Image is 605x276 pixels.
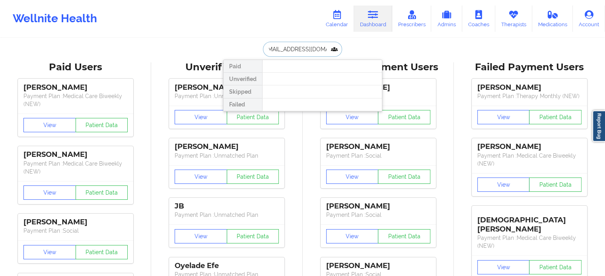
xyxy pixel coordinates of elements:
div: [PERSON_NAME] [23,83,128,92]
button: View [326,229,379,243]
button: Patient Data [227,229,279,243]
div: [PERSON_NAME] [23,218,128,227]
button: View [477,178,530,192]
button: View [23,185,76,200]
a: Dashboard [354,6,392,32]
div: Failed Payment Users [459,61,599,73]
div: Paid [224,60,262,73]
p: Payment Plan : Medical Care Biweekly (NEW) [23,92,128,108]
button: View [23,118,76,132]
button: View [23,245,76,259]
div: Unverified [224,73,262,85]
button: Patient Data [76,245,128,259]
div: [PERSON_NAME] [326,142,430,151]
div: [PERSON_NAME] [477,83,582,92]
a: Medications [532,6,573,32]
a: Therapists [495,6,532,32]
div: [PERSON_NAME] [326,261,430,270]
button: Patient Data [529,178,582,192]
div: [DEMOGRAPHIC_DATA][PERSON_NAME] [477,210,582,234]
div: [PERSON_NAME] [326,202,430,211]
button: Patient Data [378,110,430,124]
div: Unverified Users [157,61,297,73]
p: Payment Plan : Medical Care Biweekly (NEW) [23,160,128,176]
button: View [175,110,227,124]
div: [PERSON_NAME] [175,83,279,92]
button: Patient Data [529,110,582,124]
button: Patient Data [378,229,430,243]
a: Admins [431,6,462,32]
p: Payment Plan : Therapy Monthly (NEW) [477,92,582,100]
p: Payment Plan : Medical Care Biweekly (NEW) [477,234,582,250]
button: View [477,110,530,124]
p: Payment Plan : Unmatched Plan [175,211,279,219]
div: JB [175,202,279,211]
button: Patient Data [76,118,128,132]
div: Oyelade Efe [175,261,279,270]
div: [PERSON_NAME] [477,142,582,151]
button: View [477,260,530,274]
a: Calendar [320,6,354,32]
p: Payment Plan : Social [326,152,430,160]
p: Payment Plan : Medical Care Biweekly (NEW) [477,152,582,168]
div: Paid Users [6,61,146,73]
a: Report Bug [592,110,605,142]
button: Patient Data [227,110,279,124]
div: [PERSON_NAME] [23,150,128,159]
a: Prescribers [392,6,432,32]
button: Patient Data [227,170,279,184]
p: Payment Plan : Unmatched Plan [175,92,279,100]
button: View [326,170,379,184]
button: View [175,229,227,243]
button: View [326,110,379,124]
button: View [175,170,227,184]
p: Payment Plan : Unmatched Plan [175,152,279,160]
button: Patient Data [378,170,430,184]
div: Skipped [224,85,262,98]
button: Patient Data [529,260,582,274]
div: [PERSON_NAME] [175,142,279,151]
a: Coaches [462,6,495,32]
button: Patient Data [76,185,128,200]
p: Payment Plan : Social [23,227,128,235]
p: Payment Plan : Social [326,211,430,219]
a: Account [573,6,605,32]
div: Failed [224,98,262,111]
